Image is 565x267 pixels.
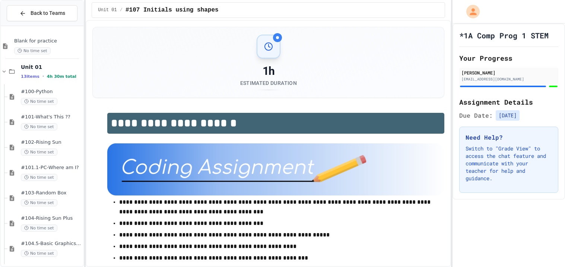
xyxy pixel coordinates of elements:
span: #102-Rising Sun [21,139,82,146]
span: #104.5-Basic Graphics Review [21,241,82,247]
span: No time set [14,47,51,54]
span: No time set [21,98,57,105]
div: My Account [458,3,482,20]
span: #101.1-PC-Where am I? [21,165,82,171]
span: No time set [21,174,57,181]
p: Switch to "Grade View" to access the chat feature and communicate with your teacher for help and ... [466,145,552,182]
span: Unit 01 [21,64,82,70]
span: No time set [21,250,57,257]
div: Estimated Duration [240,79,297,87]
button: Back to Teams [7,5,77,21]
span: #107 Initials using shapes [126,6,219,15]
h1: *1A Comp Prog 1 STEM [459,30,549,41]
span: No time set [21,123,57,130]
h2: Your Progress [459,53,558,63]
span: #103-Random Box [21,190,82,196]
span: 13 items [21,74,39,79]
span: Due Date: [459,111,493,120]
span: Back to Teams [31,9,65,17]
span: Blank for practice [14,38,82,44]
span: • [42,73,44,79]
span: No time set [21,149,57,156]
span: No time set [21,225,57,232]
h2: Assignment Details [459,97,558,107]
div: 1h [240,64,297,78]
span: #104-Rising Sun Plus [21,215,82,222]
span: 4h 30m total [47,74,76,79]
div: [PERSON_NAME] [461,69,556,76]
h3: Need Help? [466,133,552,142]
span: Unit 01 [98,7,117,13]
div: [EMAIL_ADDRESS][DOMAIN_NAME] [461,76,556,82]
span: #100-Python [21,89,82,95]
span: #101-What's This ?? [21,114,82,120]
span: [DATE] [496,110,520,121]
span: No time set [21,199,57,206]
span: / [120,7,123,13]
